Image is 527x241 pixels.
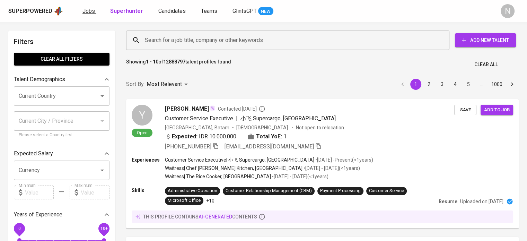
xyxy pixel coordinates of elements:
[423,79,434,90] button: Go to page 2
[296,124,344,131] p: Not open to relocation
[165,173,271,180] p: Waitress | The Rice Cooker, [GEOGRAPHIC_DATA]
[126,80,144,88] p: Sort By
[481,105,513,115] button: Add to job
[14,72,109,86] div: Talent Demographics
[165,156,314,163] p: Customer Service Executive | 小飞 Supercargo, [GEOGRAPHIC_DATA]
[199,214,232,220] span: AI-generated
[143,213,257,220] p: this profile contains contents
[437,79,448,90] button: Go to page 3
[8,7,52,15] div: Superpowered
[19,55,104,63] span: Clear All filters
[256,132,282,141] b: Total YoE:
[369,188,404,194] div: Customer Service
[126,58,231,71] p: Showing of talent profiles found
[232,8,257,14] span: GlintsGPT
[201,7,219,16] a: Teams
[232,7,273,16] a: GlintsGPT NEW
[18,226,20,231] span: 0
[14,147,109,161] div: Expected Salary
[458,106,473,114] span: Save
[147,78,190,91] div: Most Relevant
[226,188,312,194] div: Customer Relationship Management (CRM)
[396,79,519,90] nav: pagination navigation
[168,197,201,204] div: Microsoft Office
[110,8,143,14] b: Superhunter
[258,8,273,15] span: NEW
[236,124,289,131] span: [DEMOGRAPHIC_DATA]
[489,79,504,90] button: Go to page 1000
[132,156,165,163] p: Experiences
[14,210,62,219] p: Years of Experience
[14,75,65,84] p: Talent Demographics
[81,186,109,199] input: Value
[14,149,53,158] p: Expected Salary
[14,36,109,47] h6: Filters
[97,165,107,175] button: Open
[165,105,209,113] span: [PERSON_NAME]
[172,132,197,141] b: Expected:
[165,165,302,172] p: Waitress | Chef [PERSON_NAME] Kitchen, [GEOGRAPHIC_DATA]
[132,105,152,126] div: Y
[225,143,314,150] span: [EMAIL_ADDRESS][DOMAIN_NAME]
[132,187,165,194] p: Skills
[100,226,107,231] span: 10+
[450,79,461,90] button: Go to page 4
[236,114,238,123] span: |
[455,33,516,47] button: Add New Talent
[126,99,519,229] a: YOpen[PERSON_NAME]Contacted [DATE]Customer Service Executive|小飞 Supercargo, [GEOGRAPHIC_DATA][GEO...
[439,198,457,205] p: Resume
[410,79,421,90] button: page 1
[258,105,265,112] svg: By Batam recruiter
[484,106,510,114] span: Add to job
[82,8,95,14] span: Jobs
[240,115,336,122] span: 小飞 Supercargo, [GEOGRAPHIC_DATA]
[82,7,96,16] a: Jobs
[302,165,360,172] p: • [DATE] - [DATE] ( <1 years )
[165,132,236,141] div: IDR 10.000.000
[460,198,503,205] p: Uploaded on [DATE]
[147,80,182,88] p: Most Relevant
[158,8,186,14] span: Candidates
[463,79,474,90] button: Go to page 5
[474,60,498,69] span: Clear All
[472,58,501,71] button: Clear All
[146,59,158,64] b: 1 - 10
[8,6,63,16] a: Superpoweredapp logo
[14,208,109,222] div: Years of Experience
[476,81,487,88] div: …
[210,105,215,111] img: magic_wand.svg
[163,59,185,64] b: 12888797
[206,197,214,204] p: +10
[283,132,287,141] span: 1
[218,105,265,112] span: Contacted [DATE]
[501,4,515,18] div: N
[168,188,217,194] div: Administrative Operation
[134,130,150,136] span: Open
[271,173,328,180] p: • [DATE] - [DATE] ( <1 years )
[454,105,476,115] button: Save
[460,36,510,45] span: Add New Talent
[165,143,211,150] span: [PHONE_NUMBER]
[165,115,233,122] span: Customer Service Executive
[320,188,361,194] div: Payment Processing
[54,6,63,16] img: app logo
[165,124,229,131] div: [GEOGRAPHIC_DATA], Batam
[314,156,373,163] p: • [DATE] - Present ( <1 years )
[507,79,518,90] button: Go to next page
[19,132,105,139] p: Please select a Country first
[14,53,109,66] button: Clear All filters
[110,7,144,16] a: Superhunter
[97,91,107,101] button: Open
[158,7,187,16] a: Candidates
[201,8,217,14] span: Teams
[25,186,54,199] input: Value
